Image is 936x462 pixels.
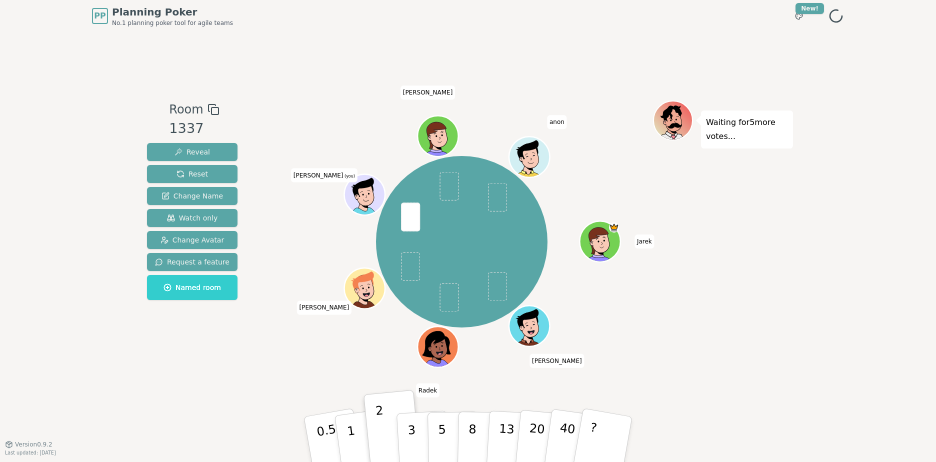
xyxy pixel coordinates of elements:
span: (you) [343,174,355,178]
span: No.1 planning poker tool for agile teams [112,19,233,27]
button: New! [790,7,808,25]
p: 2 [375,403,388,458]
button: Named room [147,275,237,300]
span: Click to change your name [291,168,357,182]
button: Version0.9.2 [5,440,52,448]
span: Click to change your name [547,115,567,129]
span: Click to change your name [416,383,439,397]
div: New! [795,3,824,14]
span: PP [94,10,105,22]
span: Room [169,100,203,118]
span: Click to change your name [297,301,352,315]
span: Click to change your name [634,234,654,248]
span: Jarek is the host [608,222,618,232]
span: Click to change your name [400,86,455,100]
button: Reset [147,165,237,183]
span: Named room [163,282,221,292]
button: Change Name [147,187,237,205]
button: Change Avatar [147,231,237,249]
button: Watch only [147,209,237,227]
span: Request a feature [155,257,229,267]
p: Waiting for 5 more votes... [706,115,788,143]
span: Click to change your name [529,354,584,368]
span: Reveal [174,147,210,157]
a: PPPlanning PokerNo.1 planning poker tool for agile teams [92,5,233,27]
button: Request a feature [147,253,237,271]
span: Last updated: [DATE] [5,450,56,455]
div: 1337 [169,118,219,139]
button: Click to change your avatar [345,175,384,214]
span: Reset [176,169,208,179]
span: Watch only [167,213,218,223]
span: Planning Poker [112,5,233,19]
button: Reveal [147,143,237,161]
span: Change Name [161,191,223,201]
span: Change Avatar [160,235,224,245]
span: Version 0.9.2 [15,440,52,448]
